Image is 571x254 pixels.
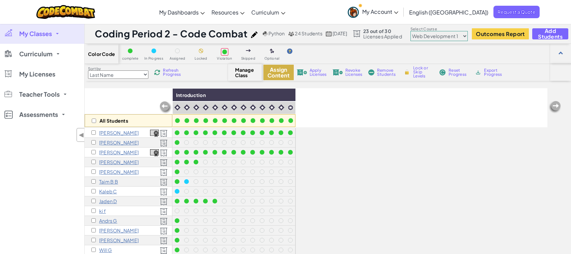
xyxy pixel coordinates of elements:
[154,69,160,75] img: IconReload.svg
[363,28,402,34] span: 23 out of 30
[251,31,258,38] img: iconPencil.svg
[99,228,139,233] p: Jack G
[88,51,115,57] span: Color Code
[170,57,185,60] span: Assigned
[19,71,55,77] span: My Licenses
[287,49,292,54] img: IconHint.svg
[160,130,168,137] img: Licensed
[99,150,139,155] p: Yahya A
[439,69,446,75] img: IconReset.svg
[99,118,128,123] p: All Students
[251,9,279,16] span: Curriculum
[362,8,398,15] span: My Account
[248,3,289,21] a: Curriculum
[484,68,505,76] span: Export Progress
[288,105,293,110] img: IconCapstoneLevel.svg
[345,68,363,76] span: Revoke Licenses
[160,218,168,225] img: Licensed
[99,169,139,174] p: Nathaniel B
[163,68,184,76] span: Refresh Progress
[263,31,268,36] img: python.png
[160,159,168,166] img: Licensed
[333,69,343,75] img: IconLicenseRevoke.svg
[310,68,327,76] span: Apply Licenses
[195,57,207,60] span: Locked
[344,1,402,23] a: My Account
[377,68,397,76] span: Remove Students
[203,104,209,110] img: IconIntro.svg
[493,6,540,18] a: Request a Quote
[160,179,168,186] img: Licensed
[235,67,255,78] span: Manage Class
[99,179,118,184] p: Taim B B
[99,208,106,214] p: ki f
[150,130,159,137] img: certificate-icon.png
[160,188,168,196] img: Licensed
[88,66,148,71] label: Sort by
[95,27,248,40] h1: Coding Period 2 - Code Combat
[259,104,265,110] img: IconIntro.svg
[122,57,139,60] span: complete
[231,104,237,110] img: IconIntro.svg
[241,57,255,60] span: Skipped
[449,68,469,76] span: Reset Progress
[79,130,84,140] span: ◀
[99,130,139,135] p: Hussein A
[160,227,168,235] img: Licensed
[475,69,481,75] img: IconArchive.svg
[19,51,53,57] span: Curriculum
[222,104,228,110] img: IconIntro.svg
[212,104,218,110] img: IconIntro.svg
[159,9,199,16] span: My Dashboards
[174,104,180,110] img: IconIntro.svg
[532,28,568,39] button: Add Students
[160,198,168,205] img: Licensed
[278,104,284,110] img: IconIntro.svg
[160,169,168,176] img: Licensed
[184,104,190,110] img: IconIntro.svg
[538,28,563,39] span: Add Students
[160,139,168,147] img: Licensed
[406,3,492,21] a: English ([GEOGRAPHIC_DATA])
[19,31,52,37] span: My Classes
[211,9,238,16] span: Resources
[288,31,294,36] img: MultipleUsers.png
[548,100,562,114] img: Arrow_Left_Inactive.png
[99,189,117,194] p: Kaleb C
[264,57,280,60] span: Optional
[36,5,95,19] img: CodeCombat logo
[269,104,275,110] img: IconIntro.svg
[246,49,251,52] img: IconSkippedLevel.svg
[268,30,285,36] span: Python
[348,7,359,18] img: avatar
[250,104,256,110] img: IconIntro.svg
[99,247,112,253] p: Will G
[240,104,247,110] img: IconIntro.svg
[160,237,168,245] img: Licensed
[99,218,117,223] p: Andrs G
[333,30,347,36] span: [DATE]
[176,92,206,98] span: Introduction
[150,149,159,157] img: certificate-icon.png
[208,3,248,21] a: Resources
[99,140,139,145] p: Jasper A
[160,208,168,215] img: Licensed
[193,104,199,110] img: IconIntro.svg
[270,49,274,54] img: IconOptionalLevel.svg
[472,28,529,39] button: Outcomes Report
[409,9,488,16] span: English ([GEOGRAPHIC_DATA])
[99,159,139,165] p: Alex B
[217,57,232,60] span: Violation
[413,66,433,78] span: Lock or Skip Levels
[263,65,294,80] button: Assign Content
[156,3,208,21] a: My Dashboards
[326,31,332,36] img: calendar.svg
[19,112,58,118] span: Assessments
[19,91,60,97] span: Teacher Tools
[363,34,402,39] span: Licenses Applied
[159,101,172,114] img: Arrow_Left_Inactive.png
[160,149,168,157] img: Licensed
